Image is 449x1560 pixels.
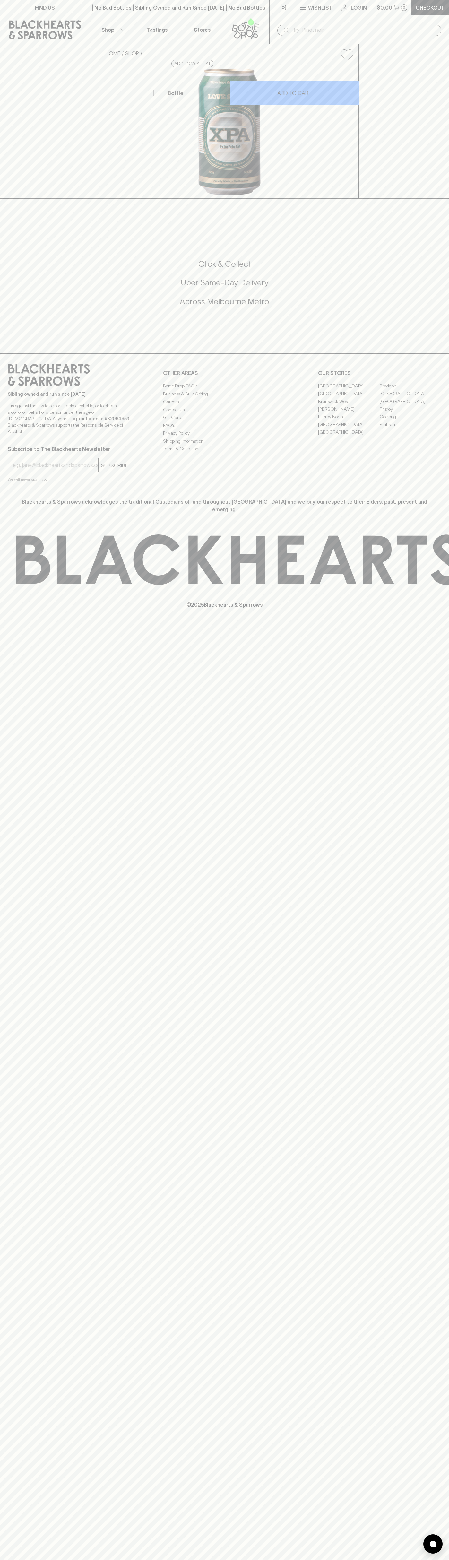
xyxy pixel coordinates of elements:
[8,476,131,482] p: We will never spam you
[377,4,392,12] p: $0.00
[106,50,120,56] a: HOME
[318,405,380,413] a: [PERSON_NAME]
[165,87,230,100] div: Bottle
[125,50,139,56] a: SHOP
[318,397,380,405] a: Brunswick West
[163,398,286,406] a: Careers
[338,47,356,63] button: Add to wishlist
[8,296,441,307] h5: Across Melbourne Metro
[163,421,286,429] a: FAQ's
[8,391,131,397] p: Sibling owned and run since [DATE]
[101,26,114,34] p: Shop
[163,406,286,413] a: Contact Us
[163,445,286,453] a: Terms & Conditions
[403,6,405,9] p: 0
[318,382,380,390] a: [GEOGRAPHIC_DATA]
[308,4,332,12] p: Wishlist
[430,1541,436,1547] img: bubble-icon
[8,445,131,453] p: Subscribe to The Blackhearts Newsletter
[147,26,168,34] p: Tastings
[318,420,380,428] a: [GEOGRAPHIC_DATA]
[13,460,98,471] input: e.g. jane@blackheartsandsparrows.com.au
[318,369,441,377] p: OUR STORES
[35,4,55,12] p: FIND US
[8,277,441,288] h5: Uber Same-Day Delivery
[380,405,441,413] a: Fitzroy
[416,4,445,12] p: Checkout
[163,437,286,445] a: Shipping Information
[135,15,180,44] a: Tastings
[318,413,380,420] a: Fitzroy North
[8,233,441,341] div: Call to action block
[8,403,131,435] p: It is against the law to sell or supply alcohol to, or to obtain alcohol on behalf of a person un...
[8,259,441,269] h5: Click & Collect
[163,390,286,398] a: Business & Bulk Gifting
[194,26,211,34] p: Stores
[277,89,312,97] p: ADD TO CART
[163,382,286,390] a: Bottle Drop FAQ's
[380,397,441,405] a: [GEOGRAPHIC_DATA]
[380,382,441,390] a: Braddon
[180,15,225,44] a: Stores
[90,15,135,44] button: Shop
[171,60,213,67] button: Add to wishlist
[99,458,131,472] button: SUBSCRIBE
[168,89,183,97] p: Bottle
[318,390,380,397] a: [GEOGRAPHIC_DATA]
[101,462,128,469] p: SUBSCRIBE
[318,428,380,436] a: [GEOGRAPHIC_DATA]
[351,4,367,12] p: Login
[380,420,441,428] a: Prahran
[380,413,441,420] a: Geelong
[230,81,359,105] button: ADD TO CART
[13,498,436,513] p: Blackhearts & Sparrows acknowledges the traditional Custodians of land throughout [GEOGRAPHIC_DAT...
[70,416,129,421] strong: Liquor License #32064953
[100,66,358,198] img: 41137.png
[293,25,436,35] input: Try "Pinot noir"
[163,414,286,421] a: Gift Cards
[163,369,286,377] p: OTHER AREAS
[163,429,286,437] a: Privacy Policy
[380,390,441,397] a: [GEOGRAPHIC_DATA]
